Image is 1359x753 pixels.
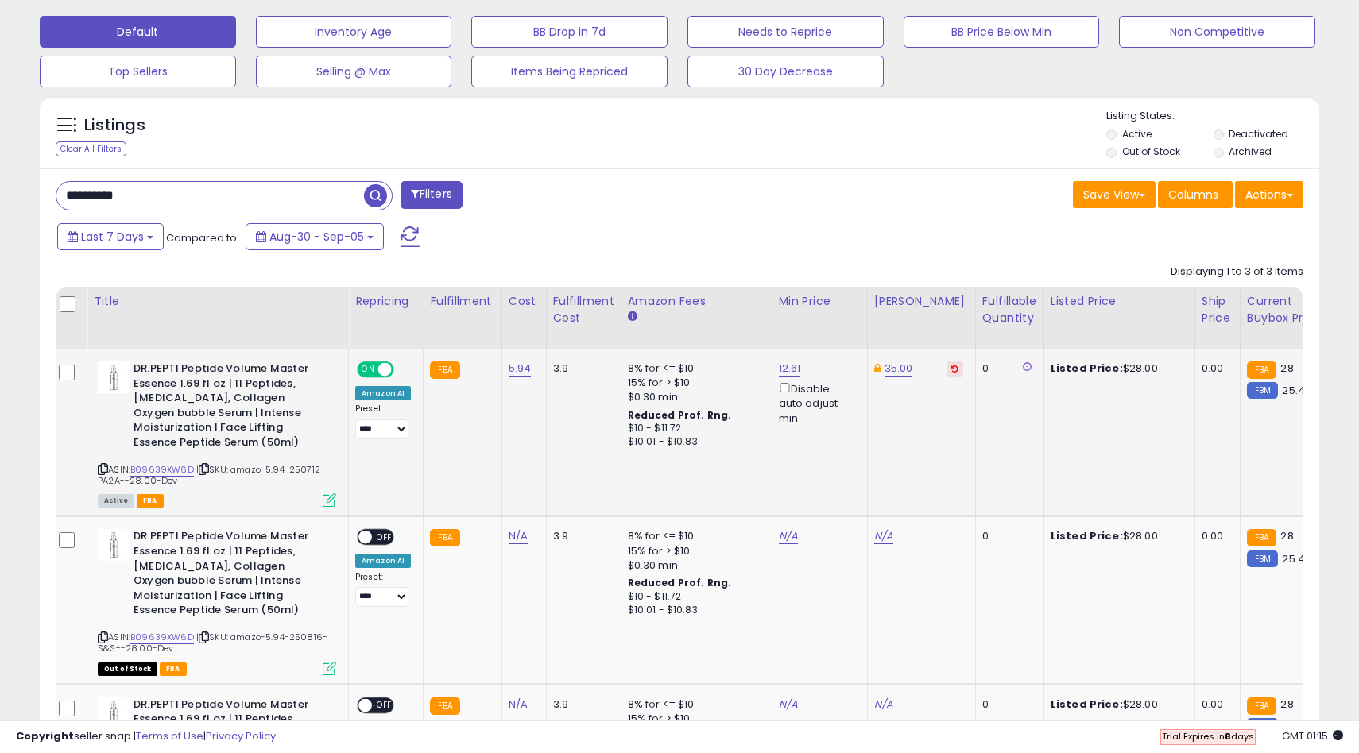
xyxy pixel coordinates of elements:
[1202,697,1228,712] div: 0.00
[84,114,145,137] h5: Listings
[628,293,765,310] div: Amazon Fees
[553,293,614,326] div: Fulfillment Cost
[1282,728,1343,743] span: 2025-09-13 01:15 GMT
[628,590,760,604] div: $10 - $11.72
[1202,293,1233,326] div: Ship Price
[1051,529,1183,543] div: $28.00
[628,576,732,589] b: Reduced Prof. Rng.
[628,408,732,422] b: Reduced Prof. Rng.
[1158,181,1233,208] button: Columns
[1051,361,1123,376] b: Listed Price:
[430,293,494,310] div: Fulfillment
[1229,145,1272,158] label: Archived
[628,390,760,404] div: $0.30 min
[1073,181,1156,208] button: Save View
[136,728,203,743] a: Terms of Use
[1235,181,1303,208] button: Actions
[1247,382,1278,399] small: FBM
[509,528,528,544] a: N/A
[98,529,336,673] div: ASIN:
[553,697,609,712] div: 3.9
[779,380,855,426] div: Disable auto adjust min
[1247,697,1276,715] small: FBA
[246,223,384,250] button: Aug-30 - Sep-05
[206,728,276,743] a: Privacy Policy
[874,293,969,310] div: [PERSON_NAME]
[98,361,130,393] img: 212vUxAxM+L._SL40_.jpg
[134,529,327,621] b: DR.PEPTI Peptide Volume Master Essence 1.69 fl oz | 11 Peptides, [MEDICAL_DATA], Collagen Oxygen ...
[1051,697,1183,712] div: $28.00
[904,16,1100,48] button: BB Price Below Min
[1122,145,1180,158] label: Out of Stock
[1225,730,1231,743] b: 8
[874,528,893,544] a: N/A
[628,529,760,543] div: 8% for <= $10
[1051,293,1188,310] div: Listed Price
[372,531,397,544] span: OFF
[94,293,342,310] div: Title
[160,662,187,676] span: FBA
[628,422,760,435] div: $10 - $11.72
[1247,550,1278,567] small: FBM
[982,529,1032,543] div: 0
[1280,528,1293,543] span: 28
[982,697,1032,712] div: 0
[355,404,411,439] div: Preset:
[40,16,236,48] button: Default
[1282,383,1311,398] span: 25.49
[1202,529,1228,543] div: 0.00
[1202,361,1228,376] div: 0.00
[57,223,164,250] button: Last 7 Days
[256,16,452,48] button: Inventory Age
[1106,109,1318,124] p: Listing States:
[355,554,411,568] div: Amazon AI
[98,697,130,729] img: 212vUxAxM+L._SL40_.jpg
[628,544,760,558] div: 15% for > $10
[98,631,327,655] span: | SKU: amazo-5.94-250816-S&S--28.00-Dev
[509,697,528,712] a: N/A
[628,310,637,324] small: Amazon Fees.
[1247,529,1276,546] small: FBA
[1168,187,1218,203] span: Columns
[628,376,760,390] div: 15% for > $10
[628,604,760,617] div: $10.01 - $10.83
[355,293,416,310] div: Repricing
[628,435,760,449] div: $10.01 - $10.83
[1051,528,1123,543] b: Listed Price:
[779,697,798,712] a: N/A
[687,16,884,48] button: Needs to Reprice
[951,365,958,373] i: Revert to store-level Dynamic Max Price
[509,293,540,310] div: Cost
[1051,361,1183,376] div: $28.00
[553,529,609,543] div: 3.9
[430,697,459,715] small: FBA
[1282,551,1311,566] span: 25.49
[885,361,913,376] a: 35.00
[16,729,276,744] div: seller snap | |
[358,363,378,376] span: ON
[98,361,336,505] div: ASIN:
[1051,697,1123,712] b: Listed Price:
[1122,127,1152,141] label: Active
[779,293,861,310] div: Min Price
[1247,293,1329,326] div: Current Buybox Price
[392,363,417,376] span: OFF
[269,229,364,245] span: Aug-30 - Sep-05
[471,16,668,48] button: BB Drop in 7d
[1280,361,1293,376] span: 28
[874,363,881,373] i: This overrides the store level Dynamic Max Price for this listing
[471,56,668,87] button: Items Being Repriced
[56,141,126,156] div: Clear All Filters
[1171,265,1303,280] div: Displaying 1 to 3 of 3 items
[628,697,760,712] div: 8% for <= $10
[401,181,463,209] button: Filters
[982,293,1037,326] div: Fulfillable Quantity
[779,361,801,376] a: 12.61
[553,361,609,376] div: 3.9
[628,558,760,573] div: $0.30 min
[1247,361,1276,379] small: FBA
[256,56,452,87] button: Selling @ Max
[1229,127,1288,141] label: Deactivated
[40,56,236,87] button: Top Sellers
[355,386,411,400] div: Amazon AI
